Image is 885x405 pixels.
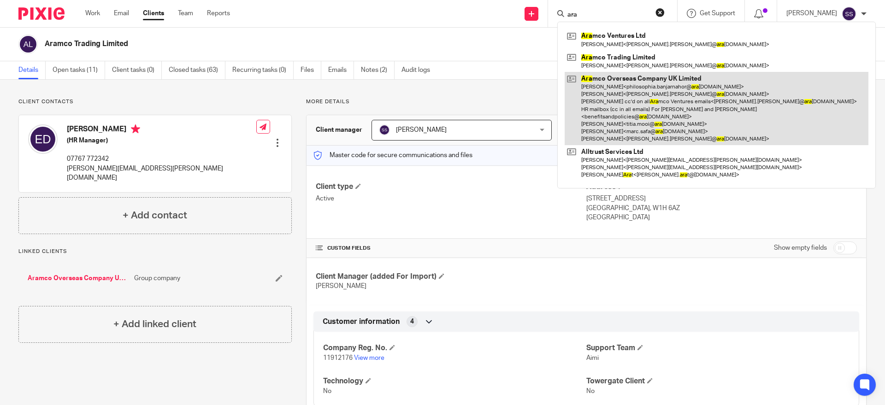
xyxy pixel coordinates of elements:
p: [PERSON_NAME][EMAIL_ADDRESS][PERSON_NAME][DOMAIN_NAME] [67,164,256,183]
span: Get Support [700,10,735,17]
h4: Client Manager (added For Import) [316,272,586,282]
img: svg%3E [28,124,58,154]
a: Files [301,61,321,79]
input: Search [566,11,649,19]
a: Reports [207,9,230,18]
h4: + Add linked client [113,317,196,331]
h4: CUSTOM FIELDS [316,245,586,252]
img: svg%3E [842,6,856,21]
img: svg%3E [18,35,38,54]
h4: Company Reg. No. [323,343,586,353]
a: Clients [143,9,164,18]
span: Customer information [323,317,400,327]
span: No [323,388,331,394]
h4: Technology [323,376,586,386]
span: No [586,388,595,394]
span: Group company [134,274,180,283]
h3: Client manager [316,125,362,135]
span: 11912176 [323,355,353,361]
a: Team [178,9,193,18]
a: Open tasks (11) [53,61,105,79]
span: [PERSON_NAME] [396,127,447,133]
i: Primary [131,124,140,134]
p: [GEOGRAPHIC_DATA], W1H 6AZ [586,204,857,213]
a: Closed tasks (63) [169,61,225,79]
h4: Support Team [586,343,850,353]
h5: (HR Manager) [67,136,256,145]
p: 07767 772342 [67,154,256,164]
p: Master code for secure communications and files [313,151,472,160]
a: Notes (2) [361,61,395,79]
p: Active [316,194,586,203]
a: Email [114,9,129,18]
p: Linked clients [18,248,292,255]
button: Clear [655,8,665,17]
label: Show empty fields [774,243,827,252]
a: View more [354,355,384,361]
p: More details [306,98,867,106]
span: Aimi [586,355,599,361]
p: [GEOGRAPHIC_DATA] [586,213,857,222]
span: 4 [410,317,414,326]
a: Emails [328,61,354,79]
a: Client tasks (0) [112,61,162,79]
a: Work [85,9,100,18]
h4: Client type [316,182,586,192]
h2: Aramco Trading Limited [45,39,602,49]
h4: + Add contact [123,208,187,223]
p: [STREET_ADDRESS] [586,194,857,203]
a: Aramco Overseas Company UK Limited [28,274,130,283]
p: [PERSON_NAME] [786,9,837,18]
a: Details [18,61,46,79]
a: Audit logs [401,61,437,79]
img: Pixie [18,7,65,20]
img: svg%3E [379,124,390,135]
h4: Towergate Client [586,376,850,386]
span: [PERSON_NAME] [316,283,366,289]
a: Recurring tasks (0) [232,61,294,79]
p: Client contacts [18,98,292,106]
h4: [PERSON_NAME] [67,124,256,136]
